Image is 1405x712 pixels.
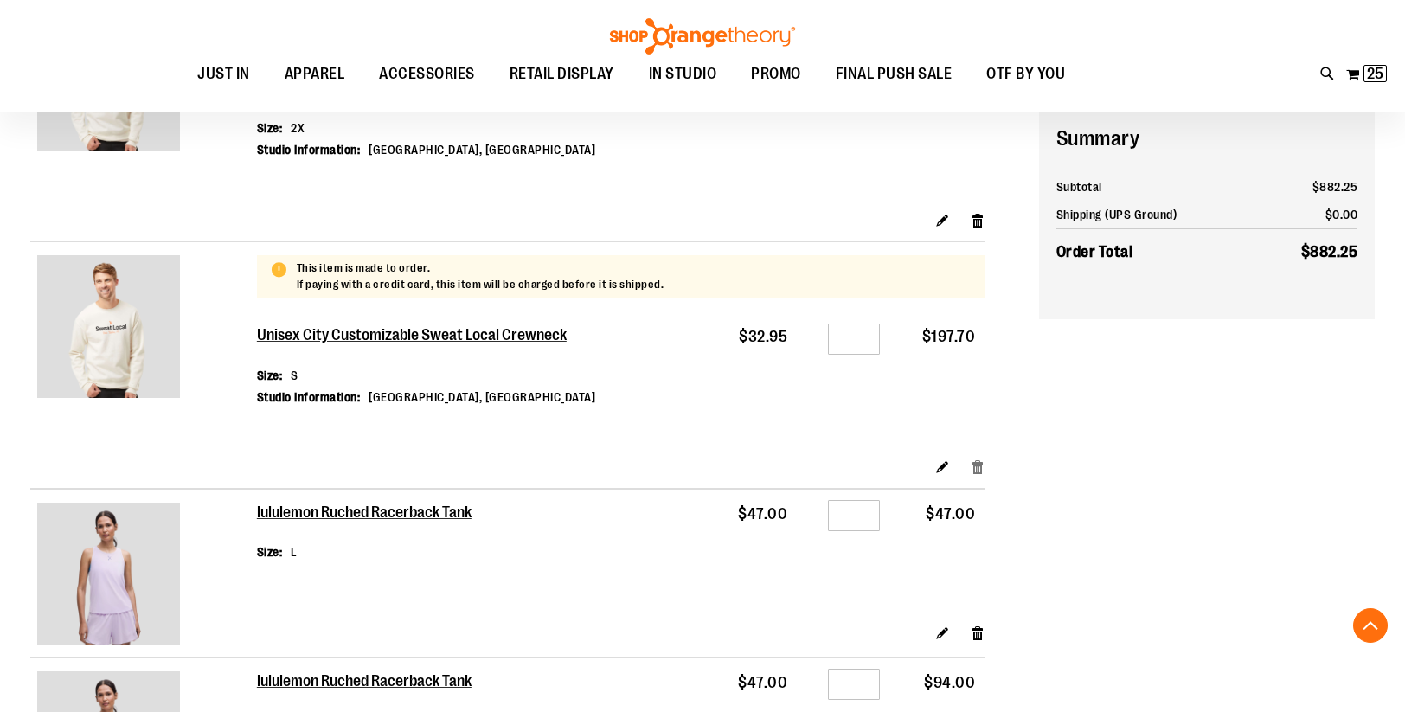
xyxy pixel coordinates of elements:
span: (UPS Ground) [1105,208,1177,221]
a: IN STUDIO [632,55,735,94]
a: Remove item [971,458,985,476]
a: Remove item [971,624,985,642]
span: $32.95 [739,328,787,345]
span: $882.25 [1301,243,1358,260]
span: $882.25 [1312,180,1358,194]
img: Shop Orangetheory [607,18,798,55]
h2: Summary [1056,124,1358,153]
a: FINAL PUSH SALE [818,55,970,94]
span: $94.00 [924,674,975,691]
span: OTF BY YOU [986,55,1065,93]
span: $47.00 [926,505,975,523]
a: Unisex City Customizable Sweat Local Crewneck [257,326,599,345]
dt: Size [257,367,283,384]
span: $47.00 [738,674,787,691]
span: 25 [1367,65,1383,82]
a: RETAIL DISPLAY [492,55,632,94]
a: lululemon Ruched Racerback Tank [257,504,474,523]
strong: Order Total [1056,239,1133,264]
p: If paying with a credit card, this item will be charged before it is shipped. [297,277,664,293]
span: JUST IN [197,55,250,93]
dd: [GEOGRAPHIC_DATA], [GEOGRAPHIC_DATA] [369,141,595,158]
span: $0.00 [1325,208,1358,221]
span: Shipping [1056,208,1102,221]
a: APPAREL [267,55,362,94]
dt: Size [257,543,283,561]
a: ACCESSORIES [362,55,492,94]
a: Unisex City Customizable Sweat Local Crewneck [37,255,250,402]
th: Subtotal [1056,173,1261,201]
span: PROMO [751,55,801,93]
span: APPAREL [285,55,345,93]
span: IN STUDIO [649,55,717,93]
dd: L [291,543,298,561]
span: $47.00 [738,505,787,523]
a: OTF BY YOU [969,55,1082,94]
a: Remove item [971,210,985,228]
a: PROMO [734,55,818,94]
a: lululemon Ruched Racerback Tank [257,672,474,691]
a: lululemon Ruched Racerback Tank [37,503,250,650]
img: lululemon Ruched Racerback Tank [37,503,180,645]
span: RETAIL DISPLAY [510,55,614,93]
dd: 2X [291,119,305,137]
dt: Size [257,119,283,137]
span: FINAL PUSH SALE [836,55,953,93]
dd: [GEOGRAPHIC_DATA], [GEOGRAPHIC_DATA] [369,388,595,406]
p: This item is made to order. [297,260,664,277]
dd: S [291,367,298,384]
span: ACCESSORIES [379,55,475,93]
img: Unisex City Customizable Sweat Local Crewneck [37,255,180,398]
dt: Studio Information [257,388,361,406]
a: JUST IN [180,55,267,94]
span: $197.70 [922,328,976,345]
button: Back To Top [1353,608,1388,643]
dt: Studio Information [257,141,361,158]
